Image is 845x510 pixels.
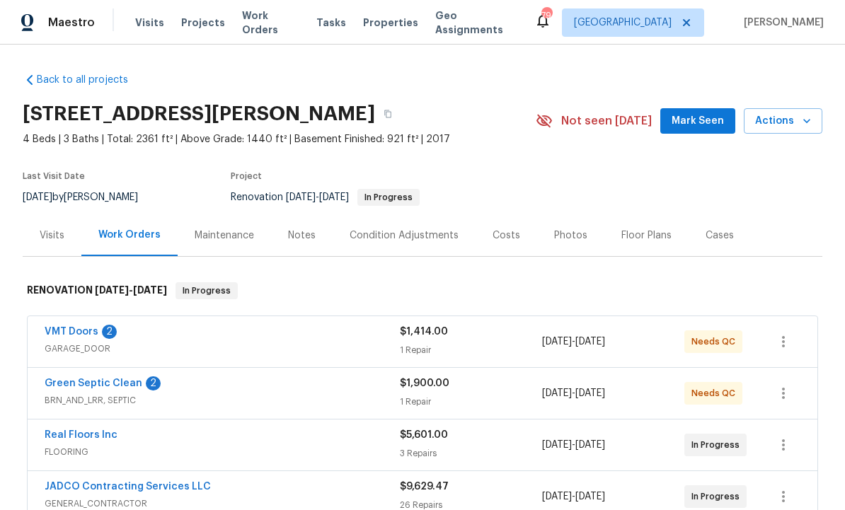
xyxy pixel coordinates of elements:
a: Green Septic Clean [45,378,142,388]
div: Photos [554,228,587,243]
span: BRN_AND_LRR, SEPTIC [45,393,400,407]
span: Tasks [316,18,346,28]
span: $9,629.47 [400,482,449,492]
div: Work Orders [98,228,161,242]
span: Work Orders [242,8,299,37]
span: [DATE] [23,192,52,202]
span: Geo Assignments [435,8,517,37]
span: [PERSON_NAME] [738,16,824,30]
a: VMT Doors [45,327,98,337]
span: FLOORING [45,445,400,459]
span: [DATE] [286,192,316,202]
h2: [STREET_ADDRESS][PERSON_NAME] [23,107,375,121]
span: GARAGE_DOOR [45,342,400,356]
div: Cases [706,228,734,243]
span: [DATE] [575,492,605,502]
span: [DATE] [542,440,572,450]
a: Real Floors Inc [45,430,117,440]
span: Properties [363,16,418,30]
span: Maestro [48,16,95,30]
h6: RENOVATION [27,282,167,299]
span: In Progress [691,438,745,452]
div: 2 [146,376,161,390]
span: $1,414.00 [400,327,448,337]
span: - [542,386,605,400]
span: In Progress [177,284,236,298]
div: Maintenance [195,228,254,243]
span: Last Visit Date [23,172,85,180]
span: - [95,285,167,295]
span: [DATE] [542,388,572,398]
span: Project [231,172,262,180]
div: Costs [493,228,520,243]
span: - [286,192,349,202]
div: 79 [541,8,551,23]
div: 3 Repairs [400,446,542,460]
div: Notes [288,228,316,243]
a: Back to all projects [23,73,159,87]
button: Mark Seen [660,108,735,134]
span: [DATE] [542,337,572,347]
span: Mark Seen [672,112,724,130]
button: Copy Address [375,101,401,127]
button: Actions [744,108,822,134]
span: [DATE] [95,285,129,295]
span: [DATE] [133,285,167,295]
span: [DATE] [575,337,605,347]
span: Actions [755,112,811,130]
span: [DATE] [575,388,605,398]
span: $1,900.00 [400,378,449,388]
span: Projects [181,16,225,30]
span: - [542,489,605,504]
span: 4 Beds | 3 Baths | Total: 2361 ft² | Above Grade: 1440 ft² | Basement Finished: 921 ft² | 2017 [23,132,536,146]
span: $5,601.00 [400,430,448,440]
span: Needs QC [691,386,741,400]
a: JADCO Contracting Services LLC [45,482,211,492]
span: [DATE] [575,440,605,450]
span: In Progress [691,489,745,504]
div: Condition Adjustments [350,228,459,243]
span: In Progress [359,193,418,202]
div: Visits [40,228,64,243]
span: - [542,335,605,349]
div: RENOVATION [DATE]-[DATE]In Progress [23,268,822,313]
span: Renovation [231,192,420,202]
span: Not seen [DATE] [561,114,652,128]
span: Needs QC [691,335,741,349]
div: Floor Plans [621,228,672,243]
span: Visits [135,16,164,30]
span: [GEOGRAPHIC_DATA] [574,16,672,30]
div: 1 Repair [400,395,542,409]
div: by [PERSON_NAME] [23,189,155,206]
span: [DATE] [319,192,349,202]
span: [DATE] [542,492,572,502]
div: 1 Repair [400,343,542,357]
div: 2 [102,325,117,339]
span: - [542,438,605,452]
